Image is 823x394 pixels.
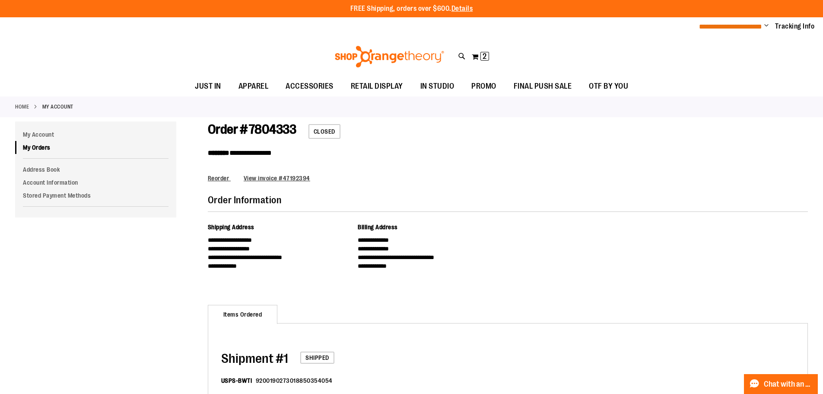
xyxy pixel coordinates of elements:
a: RETAIL DISPLAY [342,77,412,96]
a: Address Book [15,163,176,176]
a: OTF BY YOU [580,77,637,96]
span: PROMO [471,77,496,96]
a: Details [451,5,473,13]
a: Tracking Info [775,22,815,31]
span: Shipped [300,352,334,364]
a: Account Information [15,176,176,189]
a: Home [15,103,29,111]
span: 2 [483,52,486,61]
dd: 9200190273018850354054 [256,376,333,385]
span: OTF BY YOU [589,77,628,96]
span: Order Information [208,195,282,205]
p: FREE Shipping, orders over $600. [350,4,473,14]
button: Chat with an Expert [744,374,818,394]
span: APPAREL [238,77,269,96]
span: Chat with an Expert [764,380,813,388]
strong: My Account [42,103,73,111]
a: FINAL PUSH SALE [505,77,581,96]
a: My Orders [15,141,176,154]
span: Billing Address [358,224,398,231]
span: Reorder [208,175,229,182]
span: Shipping Address [208,224,254,231]
a: My Account [15,128,176,141]
a: Reorder [208,175,231,182]
a: ACCESSORIES [277,77,342,96]
span: View invoice # [244,175,283,182]
a: IN STUDIO [412,77,463,96]
span: 1 [221,351,288,366]
span: Shipment # [221,351,283,366]
a: View invoice #47192394 [244,175,310,182]
span: JUST IN [195,77,221,96]
a: Stored Payment Methods [15,189,176,202]
img: Shop Orangetheory [334,46,445,67]
span: RETAIL DISPLAY [351,77,403,96]
span: Closed [308,124,340,139]
a: JUST IN [186,77,230,96]
a: PROMO [463,77,505,96]
strong: Items Ordered [208,305,278,324]
dt: USPS-BWTI [221,376,252,385]
button: Account menu [764,22,769,31]
span: Order # 7804333 [208,122,296,137]
span: IN STUDIO [420,77,454,96]
span: ACCESSORIES [286,77,334,96]
span: FINAL PUSH SALE [514,77,572,96]
a: APPAREL [230,77,277,96]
